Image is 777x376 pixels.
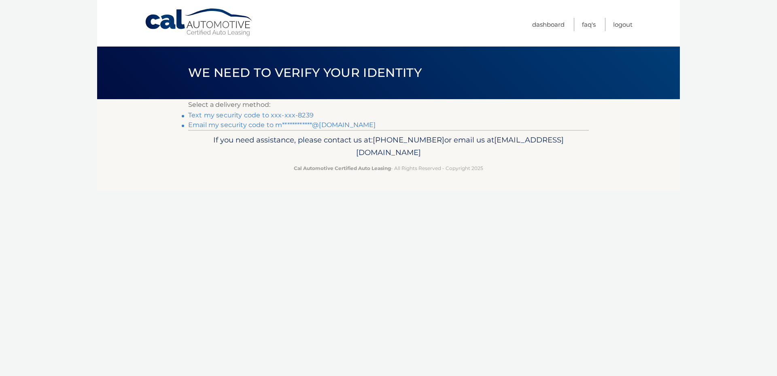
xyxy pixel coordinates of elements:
a: FAQ's [582,18,596,31]
a: Text my security code to xxx-xxx-8239 [188,111,314,119]
p: Select a delivery method: [188,99,589,110]
a: Cal Automotive [144,8,254,37]
a: Logout [613,18,633,31]
a: Dashboard [532,18,565,31]
p: - All Rights Reserved - Copyright 2025 [193,164,584,172]
strong: Cal Automotive Certified Auto Leasing [294,165,391,171]
span: [PHONE_NUMBER] [373,135,444,144]
span: We need to verify your identity [188,65,422,80]
p: If you need assistance, please contact us at: or email us at [193,134,584,159]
